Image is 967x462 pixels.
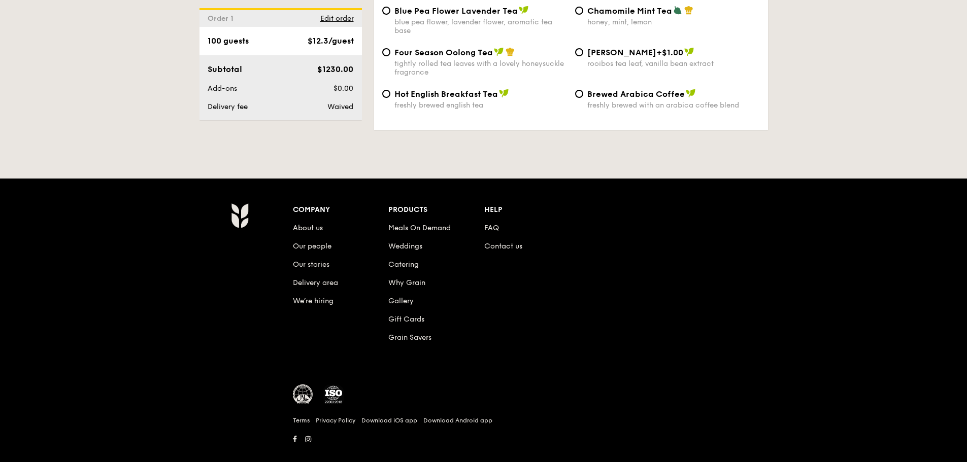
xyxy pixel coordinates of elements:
img: icon-chef-hat.a58ddaea.svg [684,6,693,15]
input: Blue Pea Flower Lavender Teablue pea flower, lavender flower, aromatic tea base [382,7,390,15]
input: Brewed Arabica Coffeefreshly brewed with an arabica coffee blend [575,90,583,98]
div: rooibos tea leaf, vanilla bean extract [587,59,760,68]
div: Help [484,203,580,217]
span: Order 1 [208,14,238,23]
span: Waived [327,102,353,111]
a: Our stories [293,260,329,269]
span: $0.00 [334,84,353,93]
span: Four Season Oolong Tea [394,48,493,57]
img: icon-vegan.f8ff3823.svg [519,6,529,15]
a: FAQ [484,224,499,232]
a: Download iOS app [361,416,417,424]
span: +$1.00 [656,48,683,57]
img: icon-vegan.f8ff3823.svg [494,47,504,56]
a: Download Android app [423,416,492,424]
span: [PERSON_NAME] [587,48,656,57]
img: MUIS Halal Certified [293,384,313,405]
a: Our people [293,242,331,251]
div: Company [293,203,389,217]
span: Subtotal [208,64,242,74]
img: icon-vegetarian.fe4039eb.svg [673,6,682,15]
a: Grain Savers [388,333,431,342]
div: tightly rolled tea leaves with a lovely honeysuckle fragrance [394,59,567,77]
a: About us [293,224,323,232]
div: freshly brewed with an arabica coffee blend [587,101,760,110]
img: icon-vegan.f8ff3823.svg [499,89,509,98]
img: icon-vegan.f8ff3823.svg [686,89,696,98]
span: Delivery fee [208,102,248,111]
input: Chamomile Mint Teahoney, mint, lemon [575,7,583,15]
span: $1230.00 [317,64,353,74]
div: blue pea flower, lavender flower, aromatic tea base [394,18,567,35]
a: Weddings [388,242,422,251]
a: Privacy Policy [316,416,355,424]
a: Catering [388,260,419,269]
img: ISO Certified [323,384,344,405]
div: 100 guests [208,35,249,47]
span: Chamomile Mint Tea [587,6,672,16]
a: Meals On Demand [388,224,451,232]
span: Edit order [320,14,354,23]
div: $12.3/guest [308,35,354,47]
div: Products [388,203,484,217]
a: Terms [293,416,310,424]
input: [PERSON_NAME]+$1.00rooibos tea leaf, vanilla bean extract [575,48,583,56]
h6: Revision [191,446,776,454]
a: Gallery [388,297,414,305]
a: Why Grain [388,278,425,287]
div: freshly brewed english tea [394,101,567,110]
img: icon-chef-hat.a58ddaea.svg [506,47,515,56]
div: honey, mint, lemon [587,18,760,26]
span: Hot English Breakfast Tea [394,89,498,99]
a: Gift Cards [388,315,424,324]
input: Four Season Oolong Teatightly rolled tea leaves with a lovely honeysuckle fragrance [382,48,390,56]
span: Add-ons [208,84,237,93]
img: AYc88T3wAAAABJRU5ErkJggg== [231,203,249,228]
a: Contact us [484,242,522,251]
span: Blue Pea Flower Lavender Tea [394,6,518,16]
img: icon-vegan.f8ff3823.svg [684,47,694,56]
a: We’re hiring [293,297,334,305]
a: Delivery area [293,278,338,287]
input: Hot English Breakfast Teafreshly brewed english tea [382,90,390,98]
span: Brewed Arabica Coffee [587,89,685,99]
